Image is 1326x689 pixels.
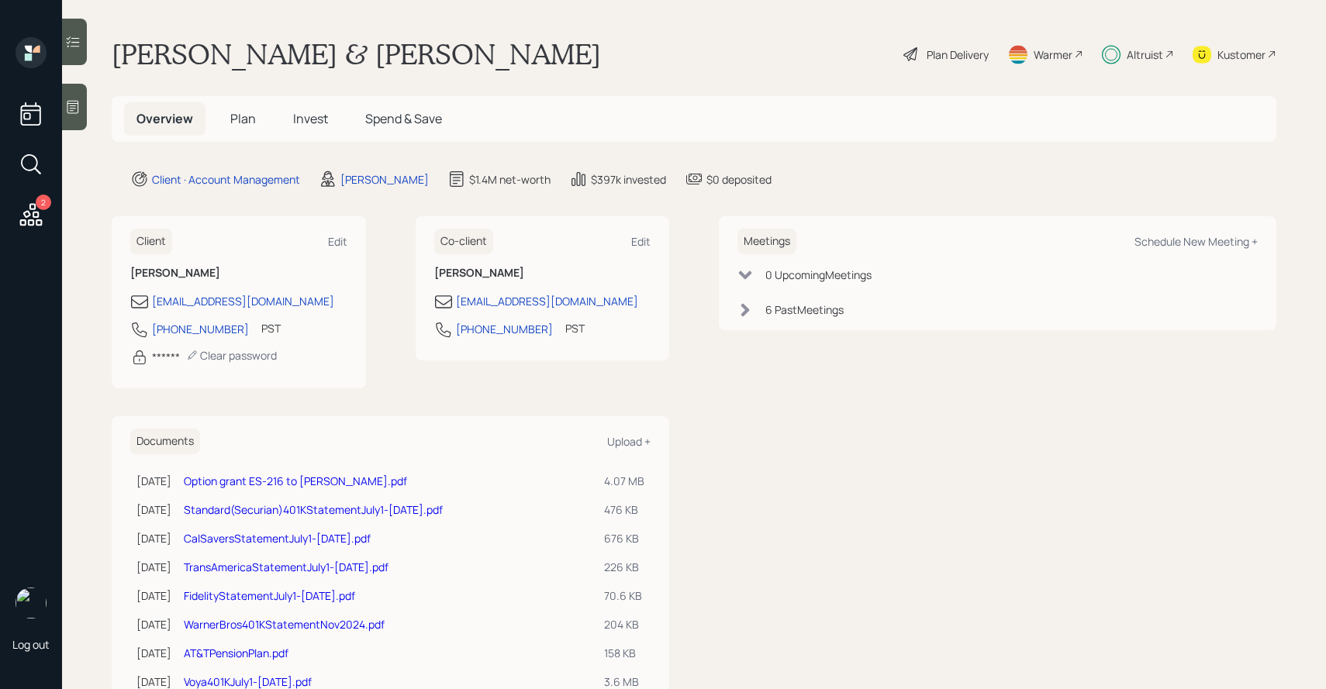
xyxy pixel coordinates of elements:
div: PST [565,320,585,336]
a: Standard(Securian)401KStatementJuly1-[DATE].pdf [184,502,443,517]
div: $397k invested [591,171,666,188]
div: 2 [36,195,51,210]
div: 6 Past Meeting s [765,301,844,318]
h6: Co-client [434,229,493,254]
a: Option grant ES-216 to [PERSON_NAME].pdf [184,474,407,488]
div: [PHONE_NUMBER] [456,321,553,337]
div: Altruist [1127,47,1163,63]
div: [EMAIL_ADDRESS][DOMAIN_NAME] [456,293,638,309]
div: [DATE] [136,645,171,661]
div: [DATE] [136,473,171,489]
a: Voya401KJuly1-[DATE].pdf [184,674,312,689]
div: [EMAIL_ADDRESS][DOMAIN_NAME] [152,293,334,309]
span: Overview [136,110,193,127]
div: 4.07 MB [604,473,644,489]
div: 158 KB [604,645,644,661]
div: 226 KB [604,559,644,575]
a: TransAmericaStatementJuly1-[DATE].pdf [184,560,388,574]
img: sami-boghos-headshot.png [16,587,47,618]
h6: Meetings [737,229,796,254]
h6: Client [130,229,172,254]
div: Warmer [1034,47,1072,63]
div: [PERSON_NAME] [340,171,429,188]
div: Plan Delivery [927,47,989,63]
div: Upload + [607,434,651,449]
h1: [PERSON_NAME] & [PERSON_NAME] [112,37,601,71]
div: Kustomer [1217,47,1266,63]
div: Client · Account Management [152,171,300,188]
a: WarnerBros401KStatementNov2024.pdf [184,617,385,632]
a: CalSaversStatementJuly1-[DATE].pdf [184,531,371,546]
div: 70.6 KB [604,587,644,604]
div: $1.4M net-worth [469,171,551,188]
div: [DATE] [136,501,171,518]
span: Plan [230,110,256,127]
div: 676 KB [604,530,644,546]
h6: [PERSON_NAME] [130,267,347,280]
span: Spend & Save [365,110,442,127]
div: 204 KB [604,616,644,632]
div: Log out [12,637,50,652]
span: Invest [293,110,328,127]
div: Clear password [186,348,277,363]
h6: Documents [130,429,200,454]
div: [PHONE_NUMBER] [152,321,249,337]
h6: [PERSON_NAME] [434,267,651,280]
a: FidelityStatementJuly1-[DATE].pdf [184,588,355,603]
div: PST [261,320,281,336]
div: Edit [631,234,651,249]
div: [DATE] [136,559,171,575]
div: Schedule New Meeting + [1134,234,1258,249]
div: 0 Upcoming Meeting s [765,267,872,283]
div: [DATE] [136,530,171,546]
div: Edit [328,234,347,249]
a: AT&TPensionPlan.pdf [184,646,288,660]
div: [DATE] [136,616,171,632]
div: 476 KB [604,501,644,518]
div: $0 deposited [706,171,772,188]
div: [DATE] [136,587,171,604]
